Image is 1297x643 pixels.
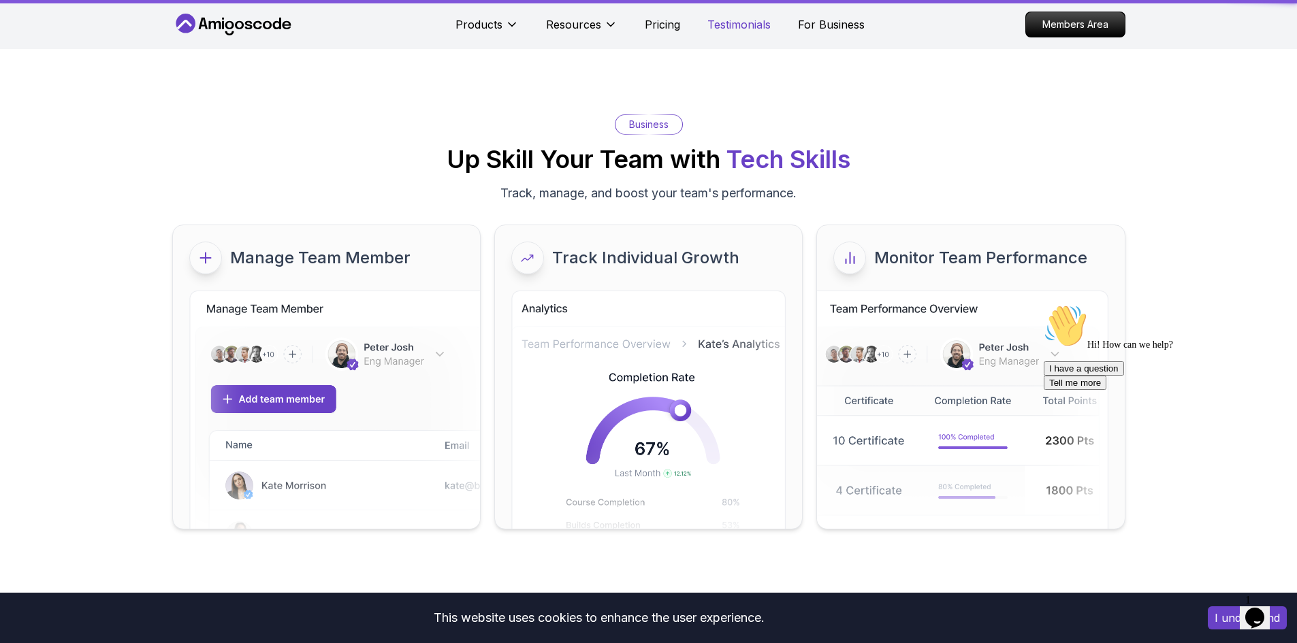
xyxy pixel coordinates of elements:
button: I have a question [5,63,86,77]
span: Tech Skills [726,144,850,174]
p: Monitor Team Performance [874,247,1087,269]
a: For Business [798,16,865,33]
button: Accept cookies [1208,606,1287,629]
button: Tell me more [5,77,68,91]
button: Products [455,16,519,44]
div: 👋Hi! How can we help?I have a questionTell me more [5,5,251,91]
img: :wave: [5,5,49,49]
p: Track Individual Growth [552,247,739,269]
img: business imgs [189,291,480,550]
button: Resources [546,16,618,44]
p: Manage Team Member [230,247,411,269]
img: business imgs [817,291,1108,550]
p: Business [629,118,669,131]
p: Track, manage, and boost your team's performance. [500,184,797,203]
a: Members Area [1025,12,1125,37]
p: Resources [546,16,601,33]
iframe: chat widget [1240,589,1283,629]
a: Pricing [645,16,680,33]
a: Testimonials [707,16,771,33]
iframe: chat widget [1038,299,1283,582]
h2: Up Skill Your Team with [447,146,850,173]
img: business imgs [511,291,786,547]
span: Hi! How can we help? [5,41,135,51]
p: Members Area [1026,12,1125,37]
div: This website uses cookies to enhance the user experience. [10,603,1187,633]
p: Products [455,16,502,33]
